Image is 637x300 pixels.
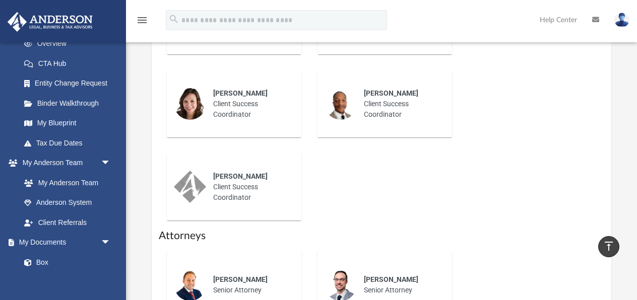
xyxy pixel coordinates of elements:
[364,275,418,283] span: [PERSON_NAME]
[325,88,357,120] img: thumbnail
[14,93,126,113] a: Binder Walkthrough
[614,13,629,27] img: User Pic
[14,252,116,272] a: Box
[7,233,121,253] a: My Documentsarrow_drop_down
[136,19,148,26] a: menu
[206,164,294,210] div: Client Success Coordinator
[101,233,121,253] span: arrow_drop_down
[213,172,268,180] span: [PERSON_NAME]
[168,14,179,25] i: search
[159,229,605,243] h1: Attorneys
[14,193,121,213] a: Anderson System
[14,113,121,133] a: My Blueprint
[14,133,126,153] a: Tax Due Dates
[14,53,126,73] a: CTA Hub
[213,275,268,283] span: [PERSON_NAME]
[136,14,148,26] i: menu
[14,34,126,54] a: Overview
[206,81,294,127] div: Client Success Coordinator
[364,89,418,97] span: [PERSON_NAME]
[5,12,96,32] img: Anderson Advisors Platinum Portal
[174,88,206,120] img: thumbnail
[174,171,206,203] img: thumbnail
[14,173,116,193] a: My Anderson Team
[603,240,615,252] i: vertical_align_top
[14,212,121,233] a: Client Referrals
[213,89,268,97] span: [PERSON_NAME]
[7,153,121,173] a: My Anderson Teamarrow_drop_down
[357,81,445,127] div: Client Success Coordinator
[101,153,121,174] span: arrow_drop_down
[598,236,619,257] a: vertical_align_top
[14,73,126,94] a: Entity Change Request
